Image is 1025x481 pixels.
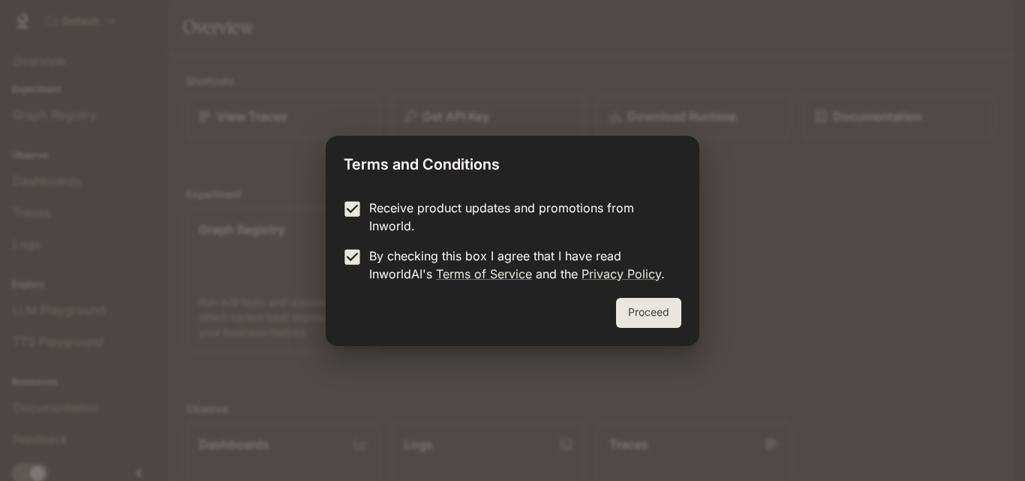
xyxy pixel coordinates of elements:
button: Proceed [616,298,681,328]
h2: Terms and Conditions [326,136,699,187]
p: By checking this box I agree that I have read InworldAI's and the . [369,247,669,283]
a: Terms of Service [436,266,532,281]
a: Privacy Policy [582,266,661,281]
p: Receive product updates and promotions from Inworld. [369,199,669,235]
